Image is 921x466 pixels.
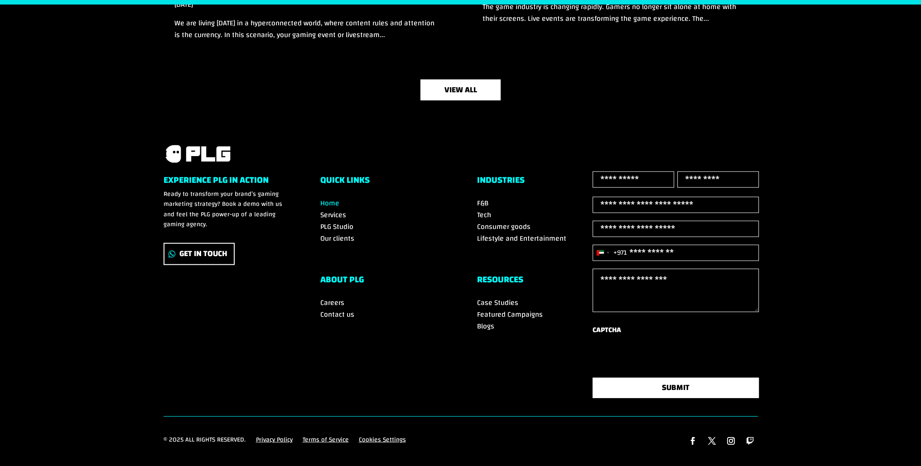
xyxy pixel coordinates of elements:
button: Selected country [593,245,627,261]
a: Consumer goods [477,220,530,233]
p: The game industry is changing rapidly. Gamers no longer sit alone at home with their screens. Liv... [482,1,747,24]
h6: Industries [477,176,601,189]
a: Get In Touch [164,243,235,265]
a: Follow on X [704,433,719,449]
a: Follow on Instagram [723,433,738,449]
p: We are living [DATE] in a hyperconnected world, where content rules and attention is the currency... [174,17,439,41]
a: Featured Campaigns [477,308,543,321]
button: SUBMIT [593,378,759,398]
img: PLG logo [164,144,231,164]
a: Follow on Twitch [742,433,757,449]
h6: Experience PLG in Action [164,176,288,189]
p: © 2025 All rights reserved. [164,435,246,445]
div: Chat-Widget [876,423,921,466]
a: Privacy Policy [256,435,293,449]
a: Follow on Facebook [685,433,700,449]
h6: ABOUT PLG [320,275,444,289]
a: Tech [477,208,491,222]
a: Careers [320,296,344,309]
iframe: reCAPTCHA [593,340,730,375]
h6: Quick Links [320,176,444,189]
a: Contact us [320,308,354,321]
a: Our clients [320,232,354,245]
a: F&B [477,196,488,210]
a: PLG Studio [320,220,353,233]
div: +971 [613,247,627,259]
a: Home [320,196,339,210]
a: Terms of Service [303,435,349,449]
label: CAPTCHA [593,324,621,336]
iframe: Chat Widget [876,423,921,466]
a: Cookies Settings [359,435,406,449]
h6: RESOURCES [477,275,601,289]
a: PLG [164,144,231,164]
a: Services [320,208,346,222]
a: Case Studies [477,296,518,309]
a: Lifestyle and Entertainment [477,232,566,245]
a: Blogs [477,319,494,333]
a: view all [420,80,501,100]
p: Ready to transform your brand’s gaming marketing strategy? Book a demo with us and feel the PLG p... [164,189,288,230]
